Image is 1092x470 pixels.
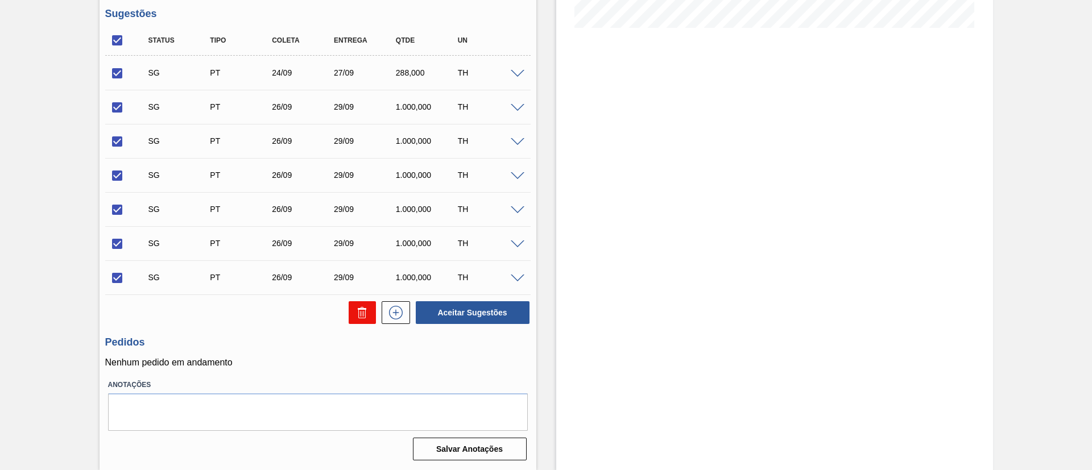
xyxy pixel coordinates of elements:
h3: Sugestões [105,8,531,20]
div: Pedido de Transferência [207,68,276,77]
div: Sugestão Criada [146,170,214,180]
div: Pedido de Transferência [207,170,276,180]
div: TH [455,170,524,180]
div: 1.000,000 [393,136,462,145]
p: Nenhum pedido em andamento [105,357,531,368]
div: Qtde [393,36,462,44]
div: TH [455,68,524,77]
div: 288,000 [393,68,462,77]
h3: Pedidos [105,336,531,348]
div: Pedido de Transferência [207,239,276,248]
div: TH [455,273,524,282]
div: 26/09/2025 [269,170,338,180]
div: Aceitar Sugestões [410,300,531,325]
div: Nova sugestão [376,301,410,324]
button: Salvar Anotações [413,438,527,460]
div: Entrega [331,36,400,44]
div: 26/09/2025 [269,239,338,248]
div: 29/09/2025 [331,170,400,180]
div: 1.000,000 [393,102,462,111]
button: Aceitar Sugestões [416,301,530,324]
div: TH [455,239,524,248]
div: Status [146,36,214,44]
div: Tipo [207,36,276,44]
div: Pedido de Transferência [207,102,276,111]
div: UN [455,36,524,44]
div: 29/09/2025 [331,136,400,145]
div: TH [455,205,524,214]
div: TH [455,136,524,145]
div: Sugestão Criada [146,205,214,214]
div: Sugestão Criada [146,273,214,282]
div: 1.000,000 [393,239,462,248]
div: 26/09/2025 [269,102,338,111]
div: 1.000,000 [393,205,462,214]
div: Pedido de Transferência [207,273,276,282]
div: Sugestão Criada [146,239,214,248]
div: Excluir Sugestões [343,301,376,324]
div: 26/09/2025 [269,273,338,282]
label: Anotações [108,377,528,393]
div: Pedido de Transferência [207,205,276,214]
div: 24/09/2025 [269,68,338,77]
div: 1.000,000 [393,170,462,180]
div: 29/09/2025 [331,205,400,214]
div: 1.000,000 [393,273,462,282]
div: 29/09/2025 [331,102,400,111]
div: Sugestão Criada [146,68,214,77]
div: Pedido de Transferência [207,136,276,145]
div: Sugestão Criada [146,102,214,111]
div: TH [455,102,524,111]
div: 26/09/2025 [269,136,338,145]
div: 29/09/2025 [331,273,400,282]
div: Coleta [269,36,338,44]
div: Sugestão Criada [146,136,214,145]
div: 29/09/2025 [331,239,400,248]
div: 27/09/2025 [331,68,400,77]
div: 26/09/2025 [269,205,338,214]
